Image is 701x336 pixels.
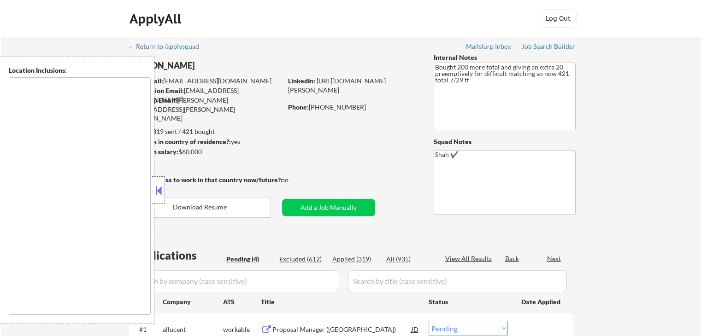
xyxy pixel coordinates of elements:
[281,175,307,185] div: no
[128,43,208,50] div: ← Return to /applysquad
[429,293,508,310] div: Status
[288,103,309,111] strong: Phone:
[434,53,576,62] div: Internal Notes
[348,270,567,292] input: Search by title (case sensitive)
[163,297,223,307] div: Company
[272,325,412,334] div: Proposal Manager ([GEOGRAPHIC_DATA])
[522,43,576,50] div: Job Search Builder
[130,76,282,86] div: [EMAIL_ADDRESS][DOMAIN_NAME]
[434,137,576,146] div: Squad Notes
[129,138,231,145] strong: Can work in country of residence?:
[129,127,282,136] div: 319 sent / 421 bought
[223,297,261,307] div: ATS
[128,43,208,52] a: ← Return to /applysquad
[129,197,271,218] button: Download Resume
[129,96,282,123] div: [PERSON_NAME][EMAIL_ADDRESS][PERSON_NAME][DOMAIN_NAME]
[130,11,184,27] div: ApplyAll
[466,43,512,50] div: Mailslurp Inbox
[9,66,151,75] div: Location Inclusions:
[288,103,418,112] div: [PHONE_NUMBER]
[139,325,155,334] div: #1
[521,297,562,307] div: Date Applied
[129,176,283,184] strong: Will need Visa to work in that country now/future?:
[288,77,315,85] strong: LinkedIn:
[332,255,378,264] div: Applied (319)
[540,9,577,28] button: Log Out
[226,255,272,264] div: Pending (4)
[288,77,386,94] a: [URL][DOMAIN_NAME][PERSON_NAME]
[129,147,282,156] div: $60,000
[261,297,420,307] div: Title
[223,325,261,334] div: workable
[445,254,495,263] div: View All Results
[130,86,282,104] div: [EMAIL_ADDRESS][DOMAIN_NAME]
[132,270,339,292] input: Search by company (case sensitive)
[282,199,375,216] button: Add a Job Manually
[386,255,432,264] div: All (935)
[132,250,223,261] div: Applications
[129,137,279,146] div: yes
[129,60,318,71] div: [PERSON_NAME]
[547,254,562,263] div: Next
[466,43,512,52] a: Mailslurp Inbox
[163,325,223,334] div: allucent
[505,254,520,263] div: Back
[279,255,325,264] div: Excluded (612)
